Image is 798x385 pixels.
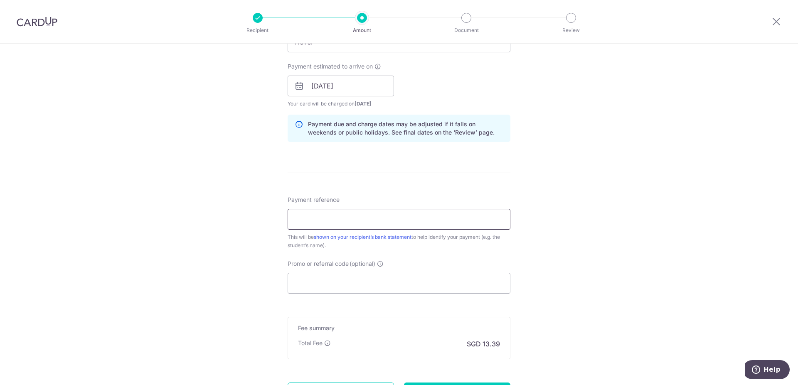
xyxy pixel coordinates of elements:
p: SGD 13.39 [467,339,500,349]
p: Amount [331,26,393,34]
span: Your card will be charged on [288,100,394,108]
img: CardUp [17,17,57,27]
p: Review [540,26,602,34]
p: Payment due and charge dates may be adjusted if it falls on weekends or public holidays. See fina... [308,120,503,137]
span: Payment reference [288,196,340,204]
p: Total Fee [298,339,323,347]
span: (optional) [350,260,375,268]
p: Recipient [227,26,288,34]
span: Promo or referral code [288,260,349,268]
h5: Fee summary [298,324,500,332]
a: shown on your recipient’s bank statement [314,234,411,240]
input: DD / MM / YYYY [288,76,394,96]
iframe: Opens a widget where you can find more information [745,360,790,381]
span: [DATE] [355,101,372,107]
div: This will be to help identify your payment (e.g. the student’s name). [288,233,510,250]
span: Payment estimated to arrive on [288,62,373,71]
p: Document [436,26,497,34]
